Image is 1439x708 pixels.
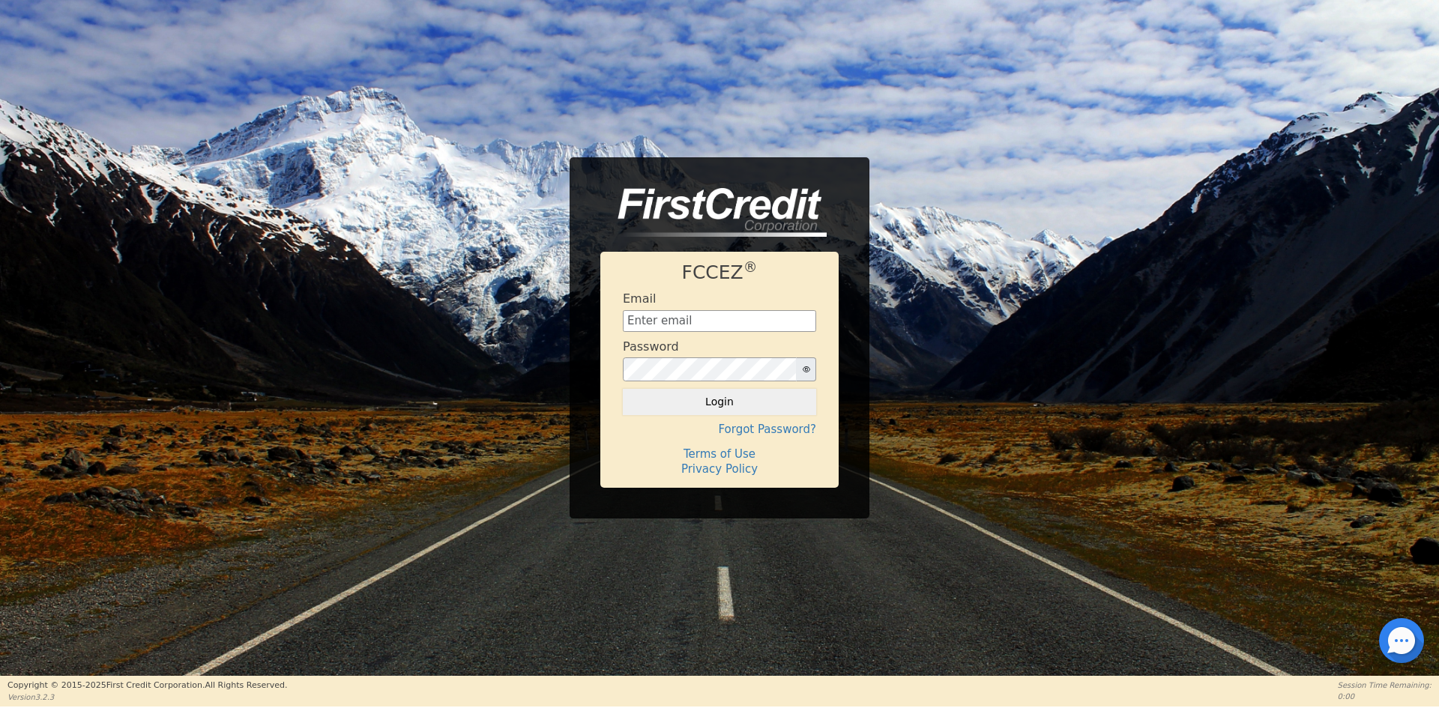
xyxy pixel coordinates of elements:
[623,339,679,354] h4: Password
[7,680,287,692] p: Copyright © 2015- 2025 First Credit Corporation.
[623,357,797,381] input: password
[205,680,287,690] span: All Rights Reserved.
[623,310,816,333] input: Enter email
[1338,691,1432,702] p: 0:00
[7,692,287,703] p: Version 3.2.3
[743,259,758,275] sup: ®
[600,188,827,237] img: logo-CMu_cnol.png
[623,447,816,461] h4: Terms of Use
[623,462,816,476] h4: Privacy Policy
[623,389,816,414] button: Login
[623,423,816,436] h4: Forgot Password?
[623,261,816,284] h1: FCCEZ
[1338,680,1432,691] p: Session Time Remaining:
[623,291,656,306] h4: Email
